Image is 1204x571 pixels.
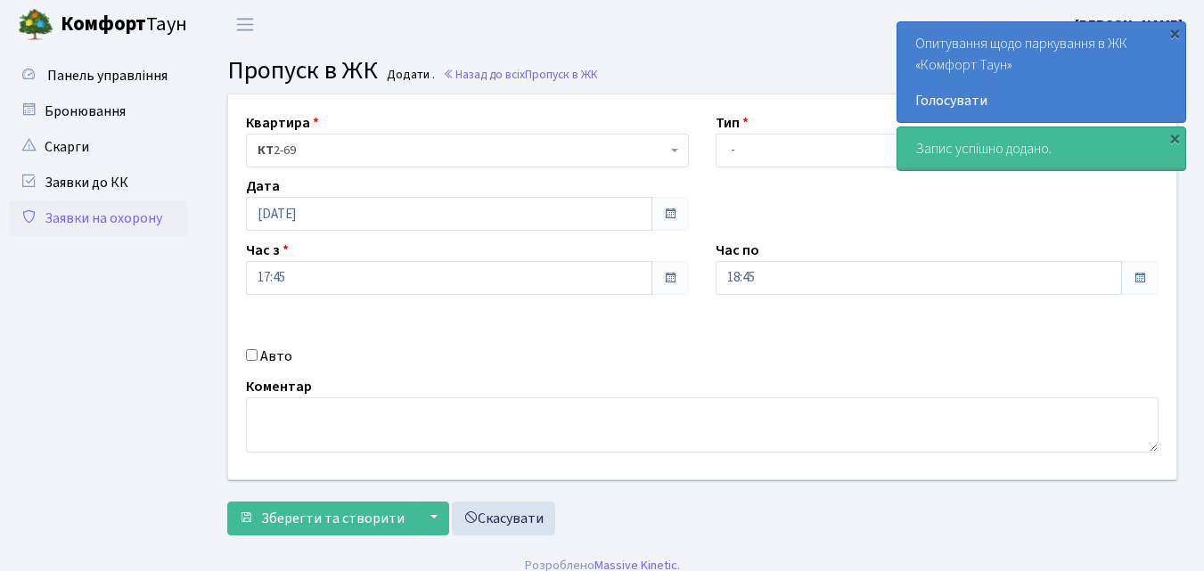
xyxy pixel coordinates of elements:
[1166,24,1184,42] div: ×
[897,127,1185,170] div: Запис успішно додано.
[223,10,267,39] button: Переключити навігацію
[9,129,187,165] a: Скарги
[9,58,187,94] a: Панель управління
[18,7,53,43] img: logo.png
[897,22,1185,122] div: Опитування щодо паркування в ЖК «Комфорт Таун»
[9,165,187,200] a: Заявки до КК
[246,112,319,134] label: Квартира
[1075,14,1183,36] a: [PERSON_NAME]
[258,142,274,159] b: КТ
[1075,15,1183,35] b: [PERSON_NAME]
[452,502,555,535] a: Скасувати
[716,112,749,134] label: Тип
[246,240,289,261] label: Час з
[246,376,312,397] label: Коментар
[9,94,187,129] a: Бронювання
[716,240,759,261] label: Час по
[227,502,416,535] button: Зберегти та створити
[915,90,1167,111] a: Голосувати
[260,346,292,367] label: Авто
[61,10,146,38] b: Комфорт
[383,68,435,83] small: Додати .
[261,509,405,528] span: Зберегти та створити
[525,66,598,83] span: Пропуск в ЖК
[47,66,168,86] span: Панель управління
[246,175,280,197] label: Дата
[1166,129,1184,147] div: ×
[61,10,187,40] span: Таун
[227,53,378,88] span: Пропуск в ЖК
[443,66,598,83] a: Назад до всіхПропуск в ЖК
[258,142,667,159] span: <b>КТ</b>&nbsp;&nbsp;&nbsp;&nbsp;2-69
[246,134,689,167] span: <b>КТ</b>&nbsp;&nbsp;&nbsp;&nbsp;2-69
[9,200,187,236] a: Заявки на охорону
